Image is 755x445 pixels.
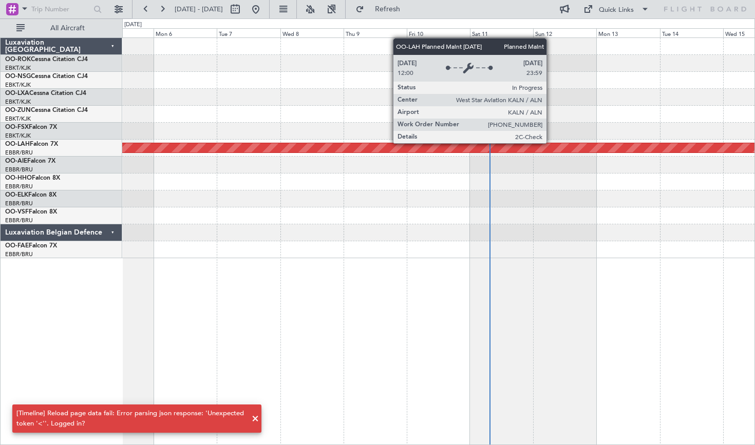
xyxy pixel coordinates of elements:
div: Sat 11 [470,28,533,37]
span: OO-ROK [5,56,31,63]
button: Quick Links [578,1,654,17]
a: EBBR/BRU [5,166,33,173]
a: EBKT/KJK [5,81,31,89]
span: OO-AIE [5,158,27,164]
a: OO-VSFFalcon 8X [5,209,57,215]
div: Fri 10 [407,28,470,37]
a: OO-AIEFalcon 7X [5,158,55,164]
a: OO-HHOFalcon 8X [5,175,60,181]
span: OO-LAH [5,141,30,147]
div: Mon 13 [596,28,659,37]
div: Quick Links [599,5,634,15]
a: EBKT/KJK [5,132,31,140]
a: EBKT/KJK [5,98,31,106]
a: OO-FAEFalcon 7X [5,243,57,249]
div: Sun 12 [533,28,596,37]
span: OO-FAE [5,243,29,249]
a: OO-NSGCessna Citation CJ4 [5,73,88,80]
span: Refresh [366,6,409,13]
a: EBBR/BRU [5,250,33,258]
span: OO-HHO [5,175,32,181]
div: Wed 8 [280,28,344,37]
div: [DATE] [124,21,142,29]
span: OO-LXA [5,90,29,96]
a: OO-ELKFalcon 8X [5,192,56,198]
span: [DATE] - [DATE] [175,5,223,14]
input: Trip Number [31,2,90,17]
div: Mon 6 [154,28,217,37]
div: Thu 9 [344,28,407,37]
a: OO-FSXFalcon 7X [5,124,57,130]
button: All Aircraft [11,20,111,36]
a: EBKT/KJK [5,115,31,123]
a: EBBR/BRU [5,183,33,190]
a: OO-ZUNCessna Citation CJ4 [5,107,88,113]
a: EBKT/KJK [5,64,31,72]
span: OO-NSG [5,73,31,80]
span: OO-VSF [5,209,29,215]
a: EBBR/BRU [5,200,33,207]
span: All Aircraft [27,25,108,32]
a: OO-LAHFalcon 7X [5,141,58,147]
div: Tue 14 [660,28,723,37]
a: EBBR/BRU [5,149,33,157]
a: OO-LXACessna Citation CJ4 [5,90,86,96]
div: Tue 7 [217,28,280,37]
span: OO-FSX [5,124,29,130]
button: Refresh [351,1,412,17]
a: OO-ROKCessna Citation CJ4 [5,56,88,63]
a: EBBR/BRU [5,217,33,224]
div: [Timeline] Reload page data fail: Error parsing json response: 'Unexpected token '<''. Logged in? [16,409,246,429]
span: OO-ZUN [5,107,31,113]
span: OO-ELK [5,192,28,198]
